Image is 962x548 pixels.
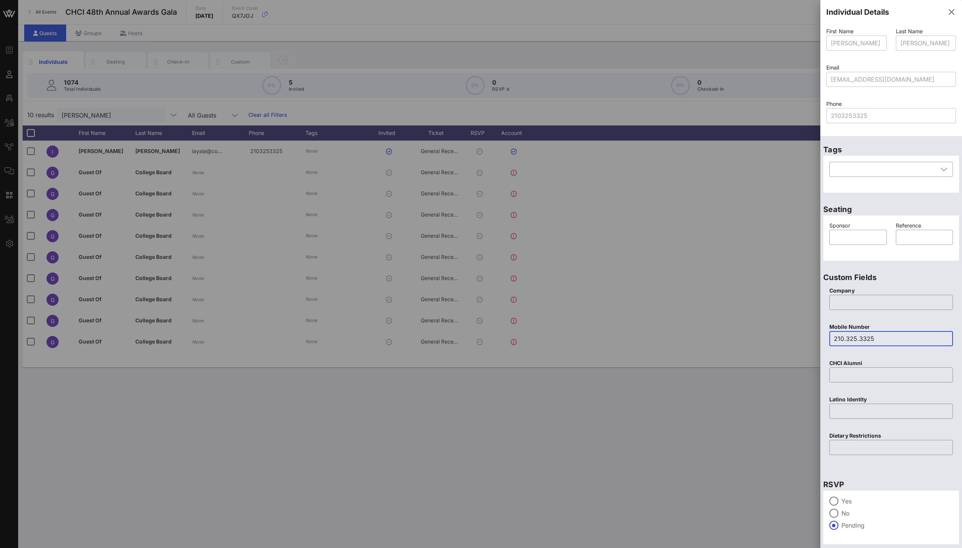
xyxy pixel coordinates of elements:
p: RSVP [823,478,959,491]
p: First Name [826,27,887,36]
p: Company [829,286,953,295]
p: Latino Identity [829,395,953,404]
div: Individual Details [826,6,889,18]
label: Yes [841,497,953,505]
p: Mobile Number [829,323,953,331]
p: Reference [896,221,953,230]
label: Pending [841,522,953,529]
p: Sponsor [829,221,887,230]
p: Dietary Restrictions [829,432,953,440]
p: CHCI Alumni [829,359,953,367]
label: No [841,509,953,517]
p: Last Name [896,27,956,36]
p: Custom Fields [823,271,959,283]
p: Seating [823,203,959,215]
p: Email [826,63,956,72]
p: Phone [826,100,956,108]
p: Tags [823,144,959,156]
